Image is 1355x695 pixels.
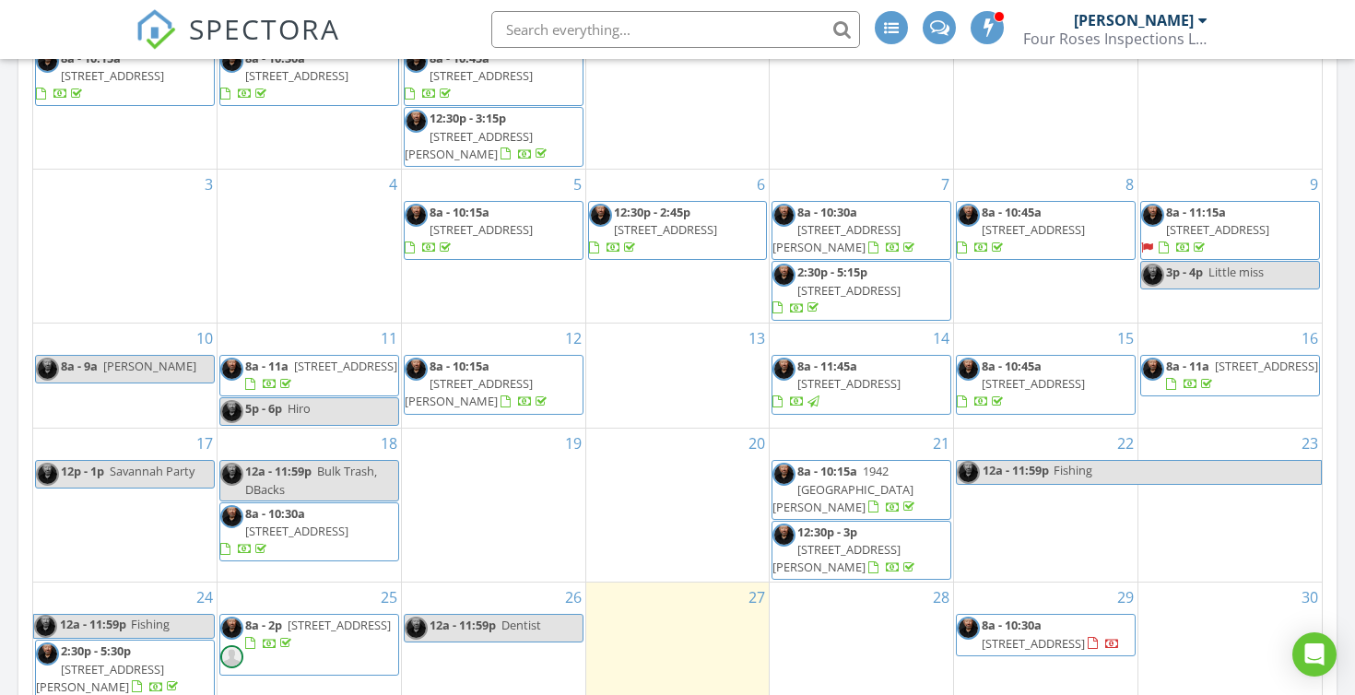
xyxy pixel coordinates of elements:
span: 8a - 10:30a [245,505,305,522]
img: morganheadshot_2.jpg [1141,358,1164,381]
span: Fishing [131,616,170,632]
img: morganheadshot_2.jpg [220,358,243,381]
a: Go to August 17, 2025 [193,429,217,458]
span: Hiro [288,400,311,417]
a: 2:30p - 5:15p [STREET_ADDRESS] [772,264,901,315]
a: Go to August 24, 2025 [193,583,217,612]
td: Go to July 29, 2025 [401,16,585,170]
span: 8a - 10:45a [982,204,1042,220]
a: 12:30p - 2:45p [STREET_ADDRESS] [588,201,768,261]
a: Go to August 8, 2025 [1122,170,1137,199]
a: Go to August 7, 2025 [937,170,953,199]
td: Go to August 10, 2025 [33,324,218,429]
img: morganheadshot_2.jpg [36,642,59,666]
span: [STREET_ADDRESS] [614,221,717,238]
a: 8a - 10:15a [STREET_ADDRESS][PERSON_NAME] [404,355,583,415]
a: 8a - 10:45a [STREET_ADDRESS] [957,358,1085,409]
a: Go to August 22, 2025 [1113,429,1137,458]
span: [STREET_ADDRESS] [797,282,901,299]
span: [STREET_ADDRESS] [430,67,533,84]
img: morganheadshot_2.jpg [1141,204,1164,227]
td: Go to August 13, 2025 [585,324,770,429]
img: morganheadshot_2.jpg [1141,264,1164,287]
a: 8a - 11:45a [STREET_ADDRESS] [772,355,951,415]
a: 8a - 11a [STREET_ADDRESS] [245,358,397,392]
span: Dentist [501,617,541,633]
a: Go to August 28, 2025 [929,583,953,612]
span: 12:30p - 2:45p [614,204,690,220]
a: Go to August 25, 2025 [377,583,401,612]
a: 8a - 10:15a [STREET_ADDRESS] [404,201,583,261]
span: 5p - 6p [245,400,282,417]
a: Go to August 19, 2025 [561,429,585,458]
span: [STREET_ADDRESS][PERSON_NAME] [405,128,533,162]
a: 8a - 2p [STREET_ADDRESS] [219,614,399,675]
a: Go to August 5, 2025 [570,170,585,199]
img: morganheadshot_2.jpg [957,617,980,640]
img: morganheadshot_2.jpg [36,358,59,381]
td: Go to August 15, 2025 [954,324,1138,429]
span: 8a - 11:15a [1166,204,1226,220]
td: Go to August 2, 2025 [1137,16,1322,170]
a: 12:30p - 2:45p [STREET_ADDRESS] [589,204,717,255]
a: Go to August 23, 2025 [1298,429,1322,458]
img: morganheadshot_2.jpg [772,264,795,287]
img: morganheadshot_2.jpg [957,358,980,381]
td: Go to July 31, 2025 [770,16,954,170]
td: Go to August 16, 2025 [1137,324,1322,429]
a: Go to August 16, 2025 [1298,324,1322,353]
a: 8a - 10:15a [STREET_ADDRESS] [36,50,164,101]
a: Go to August 11, 2025 [377,324,401,353]
span: 12p - 1p [61,463,104,479]
a: 8a - 11a [STREET_ADDRESS] [1140,355,1320,396]
a: 8a - 10:15a [STREET_ADDRESS] [405,204,533,255]
a: 8a - 10:15a 1942 [GEOGRAPHIC_DATA][PERSON_NAME] [772,463,918,514]
a: Go to August 3, 2025 [201,170,217,199]
img: morganheadshot_2.jpg [772,524,795,547]
div: [PERSON_NAME] [1074,11,1194,29]
span: [STREET_ADDRESS] [982,635,1085,652]
span: Little miss [1208,264,1264,280]
a: Go to August 26, 2025 [561,583,585,612]
a: 8a - 10:45a [STREET_ADDRESS] [956,201,1136,261]
img: morganheadshot_2.jpg [36,50,59,73]
span: Bulk Trash, DBacks [245,463,377,497]
span: 8a - 10:45a [430,50,489,66]
a: 8a - 11:45a [STREET_ADDRESS] [772,358,901,409]
span: 8a - 10:45a [982,358,1042,374]
a: 8a - 2p [STREET_ADDRESS] [245,617,391,651]
span: 8a - 10:15a [797,463,857,479]
td: Go to August 21, 2025 [770,429,954,583]
span: 8a - 10:15a [430,204,489,220]
a: Go to August 14, 2025 [929,324,953,353]
img: morganheadshot_2.jpg [405,204,428,227]
span: [STREET_ADDRESS] [245,523,348,539]
a: 8a - 10:15a [STREET_ADDRESS] [35,47,215,107]
td: Go to July 27, 2025 [33,16,218,170]
td: Go to August 7, 2025 [770,169,954,323]
a: 8a - 11a [STREET_ADDRESS] [219,355,399,396]
a: Go to August 9, 2025 [1306,170,1322,199]
a: 8a - 10:45a [STREET_ADDRESS] [404,47,583,107]
a: 8a - 10:45a [STREET_ADDRESS] [405,50,533,101]
img: morganheadshot_2.jpg [589,204,612,227]
img: morganheadshot_2.jpg [220,400,243,423]
span: [STREET_ADDRESS][PERSON_NAME] [772,541,901,575]
img: morganheadshot_2.jpg [772,463,795,486]
span: [PERSON_NAME] [103,358,196,374]
td: Go to August 14, 2025 [770,324,954,429]
a: 8a - 11:15a [STREET_ADDRESS] [1140,201,1320,261]
span: [STREET_ADDRESS] [982,375,1085,392]
span: Savannah Party [110,463,194,479]
img: morganheadshot_2.jpg [220,505,243,528]
a: 8a - 10:30a [STREET_ADDRESS] [220,505,348,557]
span: 8a - 11a [245,358,289,374]
img: The Best Home Inspection Software - Spectora [135,9,176,50]
img: morganheadshot_2.jpg [405,617,428,640]
a: Go to August 12, 2025 [561,324,585,353]
span: [STREET_ADDRESS][PERSON_NAME] [405,375,533,409]
a: 8a - 11:15a [STREET_ADDRESS] [1141,204,1269,255]
img: morganheadshot_2.jpg [405,50,428,73]
a: 8a - 10:30a [STREET_ADDRESS] [219,47,399,107]
span: 12a - 11:59p [430,617,496,633]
